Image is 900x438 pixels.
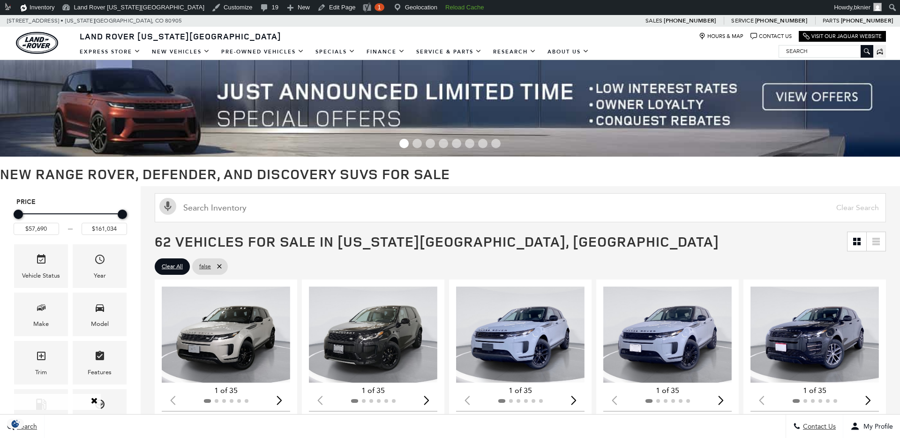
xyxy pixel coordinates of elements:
img: 2025 LAND ROVER Discovery Sport S 1 [309,287,437,383]
a: Service & Parts [411,44,487,60]
span: bknier [854,4,870,11]
a: New Vehicles [146,44,216,60]
input: Minimum [14,223,59,235]
div: 1 / 2 [309,287,437,383]
span: Go to slide 1 [399,139,409,148]
div: Year [94,271,106,281]
a: [PHONE_NUMBER] [664,17,716,24]
span: Go to slide 7 [478,139,487,148]
div: Vehicle Status [22,271,60,281]
a: Pre-Owned Vehicles [216,44,310,60]
div: 1 / 2 [456,287,585,383]
a: Close [90,396,98,405]
svg: Click to toggle on voice search [159,198,176,215]
span: Go to slide 3 [426,139,435,148]
span: Features [94,348,105,367]
span: Make [36,300,47,319]
a: [STREET_ADDRESS] • [US_STATE][GEOGRAPHIC_DATA], CO 80905 [7,17,182,24]
a: EXPRESS STORE [74,44,146,60]
span: Year [94,251,105,271]
div: 1 of 35 [162,385,290,396]
span: My Profile [860,423,893,430]
a: Hours & Map [699,33,743,40]
div: 1 of 35 [309,385,437,396]
span: Clear All [162,261,183,272]
span: [US_STATE][GEOGRAPHIC_DATA], [65,15,154,27]
div: Next slide [273,390,285,410]
div: Next slide [567,390,580,410]
div: MakeMake [14,293,68,336]
div: ModelModel [73,293,127,336]
div: Maximum Price [118,210,127,219]
a: Specials [310,44,361,60]
div: Minimum Price [14,210,23,219]
a: Research [487,44,542,60]
img: 2025 LAND ROVER Range Rover Evoque Dynamic SE 1 [750,287,879,383]
a: Visit Our Jaguar Website [803,33,882,40]
span: Go to slide 5 [452,139,461,148]
span: Go to slide 8 [491,139,501,148]
div: YearYear [73,244,127,288]
h5: Price [16,198,124,206]
input: Search [779,45,873,57]
button: Open user profile menu [843,415,900,438]
a: Finance [361,44,411,60]
section: Click to Open Cookie Consent Modal [5,419,26,429]
a: [PHONE_NUMBER] [755,17,807,24]
nav: Main Navigation [74,44,595,60]
div: Trim [35,367,47,378]
input: Maximum [82,223,127,235]
a: land-rover [16,32,58,54]
a: Contact Us [750,33,792,40]
span: Parts [823,17,840,24]
img: 2025 LAND ROVER Range Rover Evoque S 1 [456,287,585,383]
span: Land Rover [US_STATE][GEOGRAPHIC_DATA] [80,30,281,42]
span: Sales [645,17,662,24]
span: false [199,261,211,272]
span: Contact Us [801,423,836,430]
div: FeaturesFeatures [73,341,127,385]
div: FueltypeFueltype [14,389,68,433]
div: Features [88,367,112,378]
div: TransmissionTransmission [73,389,127,433]
a: About Us [542,44,595,60]
span: 80905 [165,15,182,27]
span: Trim [36,348,47,367]
div: 1 of 35 [750,385,879,396]
div: Make [33,319,49,329]
div: Next slide [714,390,727,410]
div: 1 / 2 [162,287,290,383]
span: Go to slide 6 [465,139,474,148]
div: Next slide [862,390,874,410]
div: 1 / 2 [603,287,732,383]
span: CO [155,15,164,27]
span: Service [731,17,753,24]
div: 1 of 35 [603,385,732,396]
img: Opt-Out Icon [5,419,26,429]
div: Price [14,206,127,235]
span: 1 [377,4,381,11]
span: [STREET_ADDRESS] • [7,15,64,27]
span: Model [94,300,105,319]
div: 1 / 2 [750,287,879,383]
div: TrimTrim [14,341,68,385]
a: [PHONE_NUMBER] [841,17,893,24]
span: 62 Vehicles for Sale in [US_STATE][GEOGRAPHIC_DATA], [GEOGRAPHIC_DATA] [155,232,719,251]
span: Go to slide 4 [439,139,448,148]
div: Next slide [420,390,433,410]
input: Search Inventory [155,193,886,222]
img: 2025 LAND ROVER Range Rover Evoque S 1 [603,287,732,383]
span: Go to slide 2 [412,139,422,148]
div: 1 of 35 [456,385,585,396]
div: VehicleVehicle Status [14,244,68,288]
strong: Reload Cache [445,4,484,11]
a: Land Rover [US_STATE][GEOGRAPHIC_DATA] [74,30,287,42]
div: Model [91,319,109,329]
span: Vehicle [36,251,47,271]
img: 2026 LAND ROVER Range Rover Evoque S 1 [162,287,290,383]
img: Land Rover [16,32,58,54]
